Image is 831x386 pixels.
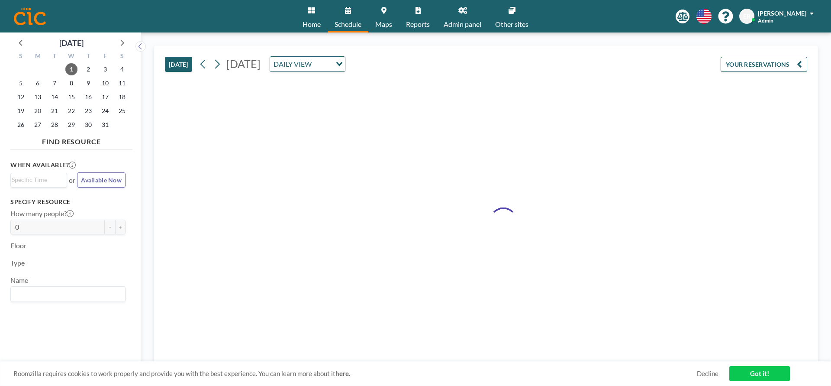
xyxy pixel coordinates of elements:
[721,57,807,72] button: YOUR RESERVATIONS
[335,370,350,377] a: here.
[444,21,481,28] span: Admin panel
[10,198,126,206] h3: Specify resource
[270,57,345,71] div: Search for option
[697,370,718,378] a: Decline
[99,91,111,103] span: Friday, October 17, 2025
[272,58,313,70] span: DAILY VIEW
[65,91,77,103] span: Wednesday, October 15, 2025
[10,241,26,250] label: Floor
[63,51,80,62] div: W
[226,57,261,70] span: [DATE]
[10,259,25,267] label: Type
[65,119,77,131] span: Wednesday, October 29, 2025
[81,176,122,184] span: Available Now
[314,58,331,70] input: Search for option
[69,176,75,185] span: or
[116,63,128,75] span: Saturday, October 4, 2025
[15,105,27,117] span: Sunday, October 19, 2025
[48,105,61,117] span: Tuesday, October 21, 2025
[495,21,528,28] span: Other sites
[113,51,130,62] div: S
[46,51,63,62] div: T
[32,77,44,89] span: Monday, October 6, 2025
[59,37,84,49] div: [DATE]
[32,91,44,103] span: Monday, October 13, 2025
[13,370,697,378] span: Roomzilla requires cookies to work properly and provide you with the best experience. You can lea...
[10,276,28,285] label: Name
[48,77,61,89] span: Tuesday, October 7, 2025
[375,21,392,28] span: Maps
[10,134,132,146] h4: FIND RESOURCE
[97,51,113,62] div: F
[29,51,46,62] div: M
[105,220,115,234] button: -
[15,119,27,131] span: Sunday, October 26, 2025
[80,51,97,62] div: T
[65,77,77,89] span: Wednesday, October 8, 2025
[48,91,61,103] span: Tuesday, October 14, 2025
[10,209,74,218] label: How many people?
[729,366,790,381] a: Got it!
[65,105,77,117] span: Wednesday, October 22, 2025
[758,10,806,17] span: [PERSON_NAME]
[82,119,94,131] span: Thursday, October 30, 2025
[12,289,120,300] input: Search for option
[14,8,46,25] img: organization-logo
[115,220,126,234] button: +
[82,77,94,89] span: Thursday, October 9, 2025
[65,63,77,75] span: Wednesday, October 1, 2025
[82,63,94,75] span: Thursday, October 2, 2025
[165,57,192,72] button: [DATE]
[116,91,128,103] span: Saturday, October 18, 2025
[15,91,27,103] span: Sunday, October 12, 2025
[743,13,750,20] span: ER
[12,175,62,185] input: Search for option
[99,119,111,131] span: Friday, October 31, 2025
[116,105,128,117] span: Saturday, October 25, 2025
[758,17,773,24] span: Admin
[32,105,44,117] span: Monday, October 20, 2025
[32,119,44,131] span: Monday, October 27, 2025
[303,21,321,28] span: Home
[99,63,111,75] span: Friday, October 3, 2025
[335,21,361,28] span: Schedule
[48,119,61,131] span: Tuesday, October 28, 2025
[82,105,94,117] span: Thursday, October 23, 2025
[13,51,29,62] div: S
[15,77,27,89] span: Sunday, October 5, 2025
[11,287,125,302] div: Search for option
[116,77,128,89] span: Saturday, October 11, 2025
[99,77,111,89] span: Friday, October 10, 2025
[11,173,67,186] div: Search for option
[82,91,94,103] span: Thursday, October 16, 2025
[77,172,126,188] button: Available Now
[99,105,111,117] span: Friday, October 24, 2025
[406,21,430,28] span: Reports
